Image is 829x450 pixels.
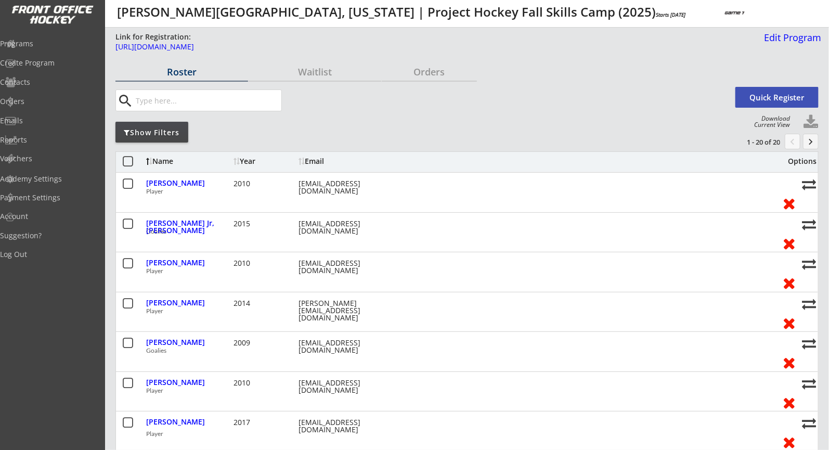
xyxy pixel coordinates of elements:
[299,260,392,274] div: [EMAIL_ADDRESS][DOMAIN_NAME]
[780,235,799,251] button: Remove from roster (no refund)
[726,137,780,147] div: 1 - 20 of 20
[802,377,816,391] button: Move player
[299,220,392,235] div: [EMAIL_ADDRESS][DOMAIN_NAME]
[146,339,231,346] div: [PERSON_NAME]
[115,43,640,50] div: [URL][DOMAIN_NAME]
[234,379,296,387] div: 2010
[146,228,774,235] div: Goalies
[802,337,816,351] button: Move player
[803,134,819,149] button: keyboard_arrow_right
[780,354,799,370] button: Remove from roster (no refund)
[146,179,231,187] div: [PERSON_NAME]
[234,260,296,267] div: 2010
[382,67,477,76] div: Orders
[146,259,231,266] div: [PERSON_NAME]
[117,93,134,109] button: search
[115,67,248,76] div: Roster
[234,419,296,426] div: 2017
[749,115,791,128] div: Download Current View
[780,394,799,410] button: Remove from roster (no refund)
[802,217,816,232] button: Move player
[802,416,816,430] button: Move player
[146,388,774,394] div: Player
[234,339,296,346] div: 2009
[146,268,774,274] div: Player
[299,158,392,165] div: Email
[249,67,381,76] div: Waitlist
[134,90,282,111] input: Type here...
[146,158,231,165] div: Name
[146,348,774,354] div: Goalies
[780,195,799,211] button: Remove from roster (no refund)
[115,32,192,42] div: Link for Registration:
[802,177,816,191] button: Move player
[785,134,800,149] button: chevron_left
[146,308,774,314] div: Player
[299,300,392,322] div: [PERSON_NAME][EMAIL_ADDRESS][DOMAIN_NAME]
[780,158,817,165] div: Options
[656,11,685,18] em: Starts [DATE]
[760,33,821,51] a: Edit Program
[780,315,799,331] button: Remove from roster (no refund)
[234,220,296,227] div: 2015
[146,431,774,437] div: Player
[802,297,816,311] button: Move player
[146,188,774,195] div: Player
[299,339,392,354] div: [EMAIL_ADDRESS][DOMAIN_NAME]
[735,87,819,108] button: Quick Register
[803,114,819,130] button: Click to download full roster. Your browser settings may try to block it, check your security set...
[802,257,816,271] button: Move player
[299,419,392,433] div: [EMAIL_ADDRESS][DOMAIN_NAME]
[780,275,799,291] button: Remove from roster (no refund)
[115,43,640,56] a: [URL][DOMAIN_NAME]
[146,379,231,386] div: [PERSON_NAME]
[780,434,799,450] button: Remove from roster (no refund)
[146,220,231,234] div: [PERSON_NAME] Jr, [PERSON_NAME]
[760,33,821,42] div: Edit Program
[299,379,392,394] div: [EMAIL_ADDRESS][DOMAIN_NAME]
[299,180,392,195] div: [EMAIL_ADDRESS][DOMAIN_NAME]
[146,299,231,306] div: [PERSON_NAME]
[146,418,231,426] div: [PERSON_NAME]
[234,158,296,165] div: Year
[234,300,296,307] div: 2014
[115,127,188,138] div: Show Filters
[234,180,296,187] div: 2010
